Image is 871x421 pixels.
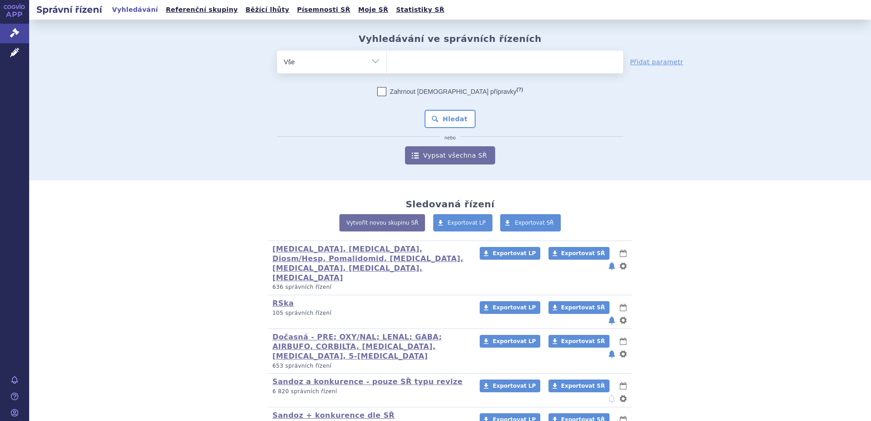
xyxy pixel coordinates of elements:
button: notifikace [607,349,616,359]
button: notifikace [607,315,616,326]
p: 653 správních řízení [272,362,468,370]
a: Exportovat SŘ [500,214,561,231]
span: Exportovat SŘ [561,338,605,344]
p: 105 správních řízení [272,309,468,317]
button: Hledat [425,110,476,128]
span: Exportovat LP [448,220,486,226]
a: Referenční skupiny [163,4,241,16]
a: Exportovat LP [480,335,540,348]
a: Exportovat SŘ [548,335,610,348]
button: lhůty [619,336,628,347]
span: Exportovat SŘ [515,220,554,226]
button: nastavení [619,349,628,359]
button: lhůty [619,248,628,259]
a: RSka [272,299,294,308]
h2: Správní řízení [29,3,109,16]
span: Exportovat LP [492,250,536,257]
a: Exportovat LP [480,301,540,314]
a: Statistiky SŘ [393,4,447,16]
span: Exportovat SŘ [561,304,605,311]
a: Exportovat SŘ [548,247,610,260]
a: Vytvořit novou skupinu SŘ [339,214,425,231]
p: 636 správních řízení [272,283,468,291]
a: Exportovat SŘ [548,301,610,314]
a: Exportovat LP [480,380,540,392]
span: Exportovat LP [492,383,536,389]
a: Běžící lhůty [243,4,292,16]
a: Sandoz + konkurence dle SŘ [272,411,395,420]
a: Exportovat SŘ [548,380,610,392]
i: nebo [440,135,461,141]
a: Sandoz a konkurence - pouze SŘ typu revize [272,377,462,386]
abbr: (?) [517,87,523,92]
span: Exportovat LP [492,338,536,344]
h2: Vyhledávání ve správních řízeních [359,33,542,44]
a: Exportovat LP [480,247,540,260]
a: Písemnosti SŘ [294,4,353,16]
button: nastavení [619,315,628,326]
h2: Sledovaná řízení [405,199,494,210]
span: Exportovat SŘ [561,383,605,389]
a: Dočasná - PRE; OXY/NAL; LENAL; GABA; AIRBUFO, CORBILTA, [MEDICAL_DATA], [MEDICAL_DATA], 5-[MEDICA... [272,333,442,360]
button: lhůty [619,302,628,313]
span: Exportovat SŘ [561,250,605,257]
p: 6 820 správních řízení [272,388,468,395]
span: Exportovat LP [492,304,536,311]
button: notifikace [607,393,616,404]
a: Přidat parametr [630,57,683,67]
label: Zahrnout [DEMOGRAPHIC_DATA] přípravky [377,87,523,96]
button: nastavení [619,393,628,404]
a: Exportovat LP [433,214,493,231]
a: Moje SŘ [355,4,391,16]
button: nastavení [619,261,628,272]
button: notifikace [607,261,616,272]
a: [MEDICAL_DATA], [MEDICAL_DATA], Diosm/Hesp, Pomalidomid, [MEDICAL_DATA], [MEDICAL_DATA], [MEDICAL... [272,245,463,282]
a: Vypsat všechna SŘ [405,146,495,164]
button: lhůty [619,380,628,391]
a: Vyhledávání [109,4,161,16]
